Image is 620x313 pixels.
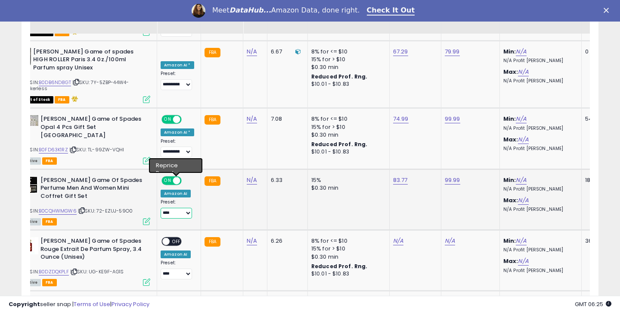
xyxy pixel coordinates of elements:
[503,78,575,84] p: N/A Profit [PERSON_NAME]
[247,237,257,245] a: N/A
[311,48,383,56] div: 8% for <= $10
[212,6,360,15] div: Meet Amazon Data, done right.
[247,115,257,123] a: N/A
[161,199,194,219] div: Preset:
[311,141,368,148] b: Reduced Prof. Rng.
[503,207,575,213] p: N/A Profit [PERSON_NAME]
[247,47,257,56] a: N/A
[311,176,383,184] div: 15%
[516,115,526,123] a: N/A
[503,196,518,204] b: Max:
[271,237,301,245] div: 6.26
[162,177,173,184] span: ON
[503,257,518,265] b: Max:
[503,58,575,64] p: N/A Profit [PERSON_NAME]
[311,253,383,261] div: $0.30 min
[247,176,257,185] a: N/A
[9,300,149,309] div: seller snap | |
[161,138,194,158] div: Preset:
[503,47,516,56] b: Min:
[311,73,368,80] b: Reduced Prof. Rng.
[516,176,526,185] a: N/A
[161,61,194,69] div: Amazon AI *
[21,157,41,165] span: All listings currently available for purchase on Amazon
[39,207,77,215] a: B0CQHWMGW6
[21,79,129,92] span: | SKU: 7Y-5ZBP-44W4-stickerless
[516,237,526,245] a: N/A
[518,135,528,144] a: N/A
[311,270,383,278] div: $10.01 - $10.83
[585,48,612,56] div: 0
[40,176,145,203] b: [PERSON_NAME] Game Of Spades Perfume Men And Women Mini Coffret Gift Set
[311,56,383,63] div: 15% for > $10
[393,115,409,123] a: 74.99
[311,245,383,253] div: 15% for > $10
[445,47,460,56] a: 79.99
[503,115,516,123] b: Min:
[503,176,516,184] b: Min:
[393,176,408,185] a: 83.77
[518,257,528,266] a: N/A
[40,237,145,263] b: [PERSON_NAME] Game of Spades Rouge Extrait De Parfum Spray, 3.4 Ounce (Unisex)
[271,176,301,184] div: 6.33
[161,71,194,90] div: Preset:
[311,184,383,192] div: $0.30 min
[503,186,575,192] p: N/A Profit [PERSON_NAME]
[311,131,383,139] div: $0.30 min
[503,237,516,245] b: Min:
[205,176,220,186] small: FBA
[69,146,124,153] span: | SKU: TL-99ZW-VQHI
[503,146,575,152] p: N/A Profit [PERSON_NAME]
[585,237,612,245] div: 36
[604,8,612,13] div: Close
[311,123,383,131] div: 15% for > $10
[69,96,78,102] i: hazardous material
[503,125,575,131] p: N/A Profit [PERSON_NAME]
[229,6,271,14] i: DataHub...
[271,48,301,56] div: 6.67
[311,115,383,123] div: 8% for <= $10
[39,79,71,86] a: B0DB6ND8GT
[503,135,518,144] b: Max:
[311,237,383,245] div: 8% for <= $10
[311,81,383,88] div: $10.01 - $10.83
[503,68,518,76] b: Max:
[180,116,194,123] span: OFF
[503,247,575,253] p: N/A Profit [PERSON_NAME]
[393,237,403,245] a: N/A
[445,176,460,185] a: 99.99
[205,115,220,125] small: FBA
[271,115,301,123] div: 7.08
[518,68,528,76] a: N/A
[21,279,41,286] span: All listings currently available for purchase on Amazon
[518,196,528,205] a: N/A
[575,300,611,308] span: 2025-09-10 06:25 GMT
[445,115,460,123] a: 99.99
[112,300,149,308] a: Privacy Policy
[33,48,138,74] b: [PERSON_NAME] Game of spades HIGH ROLLER Paris 3.4 0z./100ml Parfum spray Unisex
[70,268,124,275] span: | SKU: UG-KE9F-AG1S
[311,263,368,270] b: Reduced Prof. Rng.
[205,237,220,247] small: FBA
[42,157,57,165] span: FBA
[161,190,191,197] div: Amazon AI
[205,48,220,57] small: FBA
[503,268,575,274] p: N/A Profit [PERSON_NAME]
[21,48,150,103] div: ASIN:
[585,115,612,123] div: 54
[21,96,53,103] span: All listings that are currently out of stock and unavailable for purchase on Amazon
[170,238,183,245] span: OFF
[161,260,194,279] div: Preset:
[445,237,455,245] a: N/A
[367,6,415,16] a: Check It Out
[311,63,383,71] div: $0.30 min
[42,279,57,286] span: FBA
[161,128,194,136] div: Amazon AI *
[40,115,145,141] b: [PERSON_NAME] Game of Spades Opal 4 Pcs Gift Set [GEOGRAPHIC_DATA]
[39,146,68,153] a: B0FD63K1RZ
[74,300,110,308] a: Terms of Use
[162,116,173,123] span: ON
[39,268,69,275] a: B0DZDQKPLF
[55,96,69,103] span: FBA
[516,47,526,56] a: N/A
